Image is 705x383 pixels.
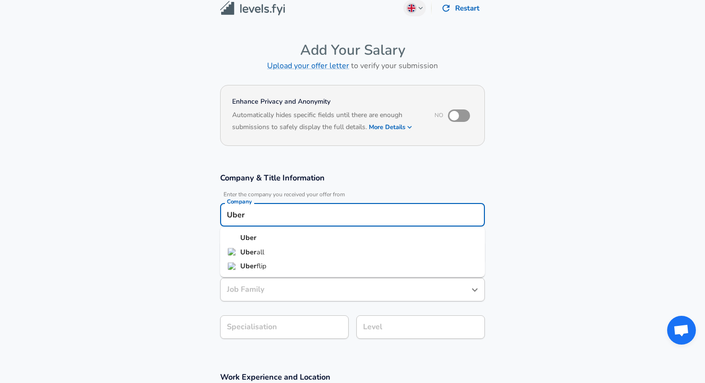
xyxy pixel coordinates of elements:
[240,247,257,256] strong: Uber
[228,233,236,242] img: uberlogo.png
[220,172,485,183] h3: Company & Title Information
[228,263,236,270] img: uberflip.com
[220,1,285,16] img: Levels.fyi
[369,120,413,134] button: More Details
[240,261,257,271] strong: Uber
[232,97,422,107] h4: Enhance Privacy and Anonymity
[361,320,481,335] input: L3
[224,282,466,297] input: Software Engineer
[408,4,415,12] img: English (UK)
[257,261,266,271] span: flip
[435,111,443,119] span: No
[232,110,422,134] h6: Automatically hides specific fields until there are enough submissions to safely display the full...
[667,316,696,345] div: Open chat
[468,283,482,297] button: Open
[220,41,485,59] h4: Add Your Salary
[257,247,264,256] span: all
[227,199,252,204] label: Company
[220,315,349,339] input: Specialisation
[228,248,236,256] img: uberall.com
[224,207,481,222] input: Google
[267,60,349,71] a: Upload your offer letter
[220,59,485,72] h6: to verify your submission
[220,191,485,198] span: Enter the company you received your offer from
[240,233,257,242] strong: Uber
[220,371,485,383] h3: Work Experience and Location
